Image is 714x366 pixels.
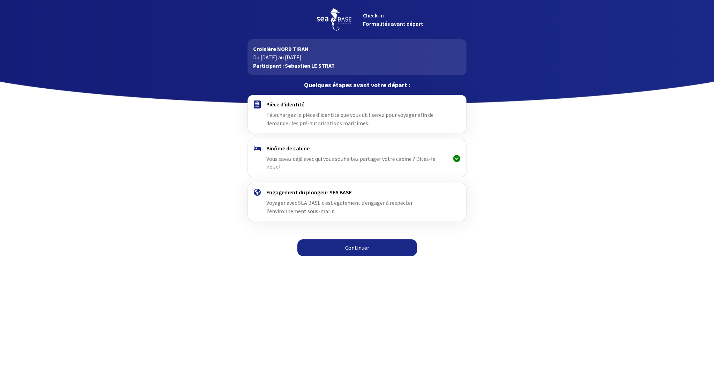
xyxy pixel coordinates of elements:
img: engagement.svg [254,189,261,196]
span: Voyager avec SEA BASE c’est également s’engager à respecter l’environnement sous-marin. [266,199,413,215]
span: Check-in Formalités avant départ [363,12,423,27]
p: Quelques étapes avant votre départ : [248,81,466,89]
span: Téléchargez la pièce d'identité que vous utiliserez pour voyager afin de demander les pré-autoris... [266,111,434,127]
a: Continuer [297,239,417,256]
h4: Pièce d'identité [266,101,447,108]
img: binome.svg [254,146,261,151]
img: passport.svg [254,100,261,109]
p: Croisière NORD TIRAN [253,45,461,53]
p: Du [DATE] au [DATE] [253,53,461,61]
img: logo_seabase.svg [317,8,351,31]
span: Vous savez déjà avec qui vous souhaitez partager votre cabine ? Dites-le nous ! [266,155,435,171]
p: Participant : Sebastien LE STRAT [253,61,461,70]
h4: Binôme de cabine [266,145,447,152]
h4: Engagement du plongeur SEA BASE [266,189,447,196]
